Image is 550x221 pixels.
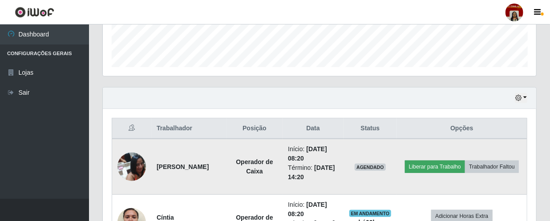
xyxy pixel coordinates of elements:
[288,145,327,162] time: [DATE] 08:20
[226,118,283,139] th: Posição
[15,7,54,18] img: CoreUI Logo
[355,164,386,171] span: AGENDADO
[288,163,338,182] li: Término:
[117,148,146,185] img: 1716827942776.jpeg
[151,118,226,139] th: Trabalhador
[236,158,273,175] strong: Operador de Caixa
[397,118,527,139] th: Opções
[288,201,327,217] time: [DATE] 08:20
[288,145,338,163] li: Início:
[465,161,519,173] button: Trabalhador Faltou
[157,163,209,170] strong: [PERSON_NAME]
[288,200,338,219] li: Início:
[283,118,344,139] th: Data
[405,161,465,173] button: Liberar para Trabalho
[344,118,397,139] th: Status
[349,210,392,217] span: EM ANDAMENTO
